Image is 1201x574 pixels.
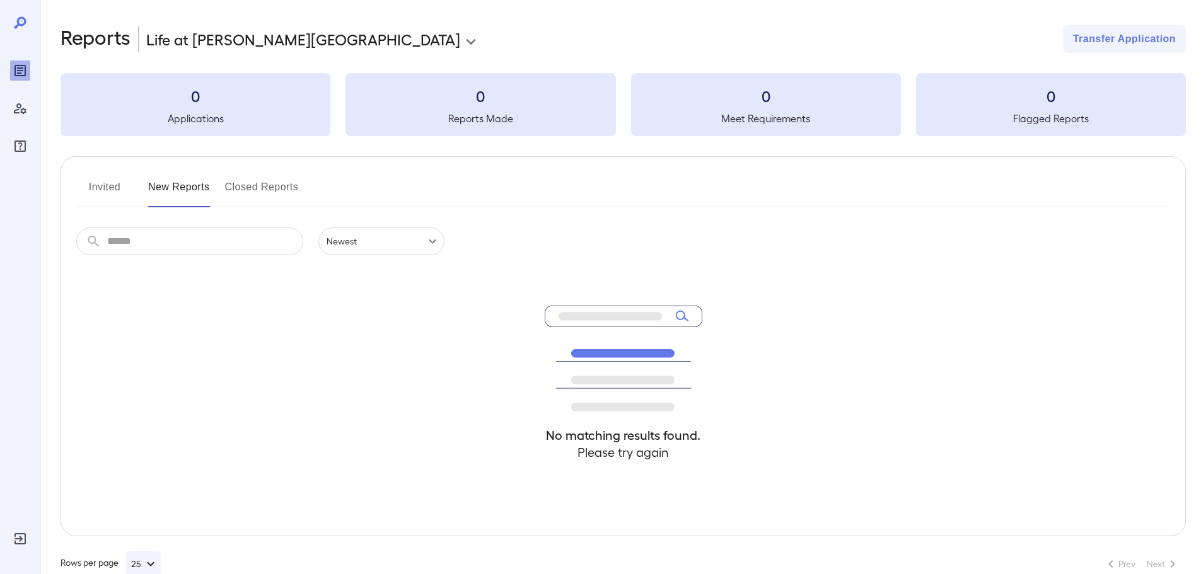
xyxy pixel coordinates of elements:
[61,25,131,53] h2: Reports
[631,86,901,106] h3: 0
[916,111,1186,126] h5: Flagged Reports
[76,177,133,207] button: Invited
[345,86,615,106] h3: 0
[318,227,444,255] div: Newest
[61,86,330,106] h3: 0
[225,177,299,207] button: Closed Reports
[345,111,615,126] h5: Reports Made
[146,29,460,49] p: Life at [PERSON_NAME][GEOGRAPHIC_DATA]
[10,529,30,549] div: Log Out
[1063,25,1186,53] button: Transfer Application
[148,177,210,207] button: New Reports
[61,111,330,126] h5: Applications
[1098,554,1186,574] nav: pagination navigation
[10,136,30,156] div: FAQ
[631,111,901,126] h5: Meet Requirements
[10,98,30,118] div: Manage Users
[10,60,30,81] div: Reports
[916,86,1186,106] h3: 0
[545,444,702,461] h4: Please try again
[61,73,1186,136] summary: 0Applications0Reports Made0Meet Requirements0Flagged Reports
[545,427,702,444] h4: No matching results found.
